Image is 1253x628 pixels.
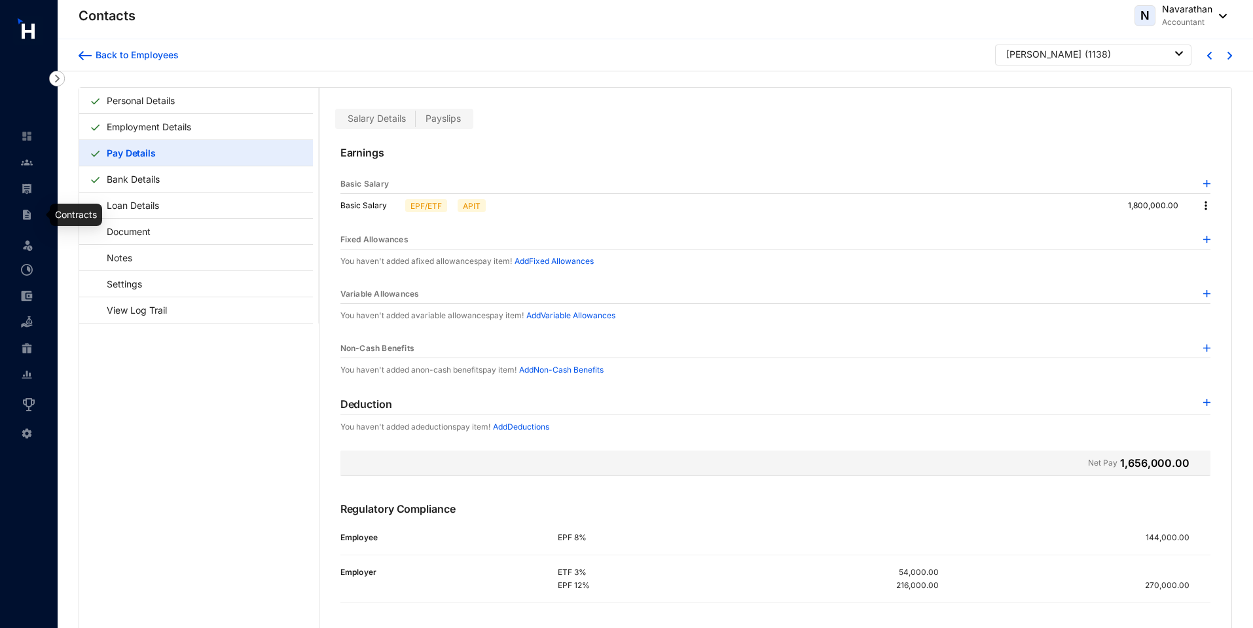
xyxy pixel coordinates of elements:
img: plus-blue.82faced185f92b6205e0ad2e478a7993.svg [1203,236,1210,243]
li: Reports [10,361,42,388]
img: contract-unselected.99e2b2107c0a7dd48938.svg [21,209,33,221]
p: Add Deductions [493,420,549,434]
a: Back to Employees [79,48,179,62]
a: Bank Details [101,166,165,193]
img: more.27664ee4a8faa814348e188645a3c1fc.svg [1199,199,1212,212]
img: plus-blue.82faced185f92b6205e0ad2e478a7993.svg [1203,399,1210,406]
div: [PERSON_NAME] [1006,48,1081,61]
li: Gratuity [10,335,42,361]
img: people-unselected.118708e94b43a90eceab.svg [21,157,33,168]
img: plus-blue.82faced185f92b6205e0ad2e478a7993.svg [1203,344,1210,352]
p: Net Pay [1088,455,1117,471]
img: report-unselected.e6a6b4230fc7da01f883.svg [21,369,33,380]
div: Back to Employees [92,48,179,62]
p: 216,000.00 [896,579,939,592]
img: payroll-unselected.b590312f920e76f0c668.svg [21,183,33,194]
img: settings-unselected.1febfda315e6e19643a1.svg [21,428,33,439]
p: APIT [463,200,481,212]
li: Payroll [10,175,42,202]
p: Add Variable Allowances [526,309,615,322]
a: Personal Details [101,87,180,114]
p: 1,656,000.00 [1120,455,1189,471]
p: Accountant [1162,16,1212,29]
img: time-attendance-unselected.8aad090b53826881fffb.svg [21,264,33,276]
li: Loan [10,309,42,335]
p: Non-Cash Benefits [340,342,414,355]
p: Add Fixed Allowances [515,255,594,268]
p: You haven't added a non-cash benefits pay item! [340,363,517,377]
p: Regulatory Compliance [340,501,1210,531]
img: gratuity-unselected.a8c340787eea3cf492d7.svg [21,342,33,354]
p: You haven't added a variable allowances pay item! [340,309,524,322]
p: EPF/ETF [410,200,442,212]
li: Time Attendance [10,257,42,283]
p: Employer [340,566,558,579]
p: Deduction [340,396,392,412]
p: Variable Allowances [340,287,420,301]
p: 1,800,000.00 [1128,199,1189,212]
img: dropdown-black.8e83cc76930a90b1a4fdb6d089b7bf3a.svg [1212,14,1227,18]
img: expense-unselected.2edcf0507c847f3e9e96.svg [21,290,33,302]
a: Employment Details [101,113,196,140]
a: Pay Details [101,139,161,166]
p: ETF 3% [558,566,748,579]
a: Settings [90,270,147,297]
li: Contracts [10,202,42,228]
img: logo [13,16,43,45]
p: Basic Salary [340,199,400,212]
img: loan-unselected.d74d20a04637f2d15ab5.svg [21,316,33,328]
span: N [1140,10,1150,22]
img: award_outlined.f30b2bda3bf6ea1bf3dd.svg [21,397,37,413]
p: Fixed Allowances [340,233,409,246]
p: Basic Salary [340,177,389,191]
p: EPF 12% [558,579,748,592]
p: 144,000.00 [1146,531,1210,544]
li: Home [10,123,42,149]
p: Navarathan [1162,3,1212,16]
img: arrow-backward-blue.96c47016eac47e06211658234db6edf5.svg [79,51,92,60]
p: Employee [340,531,558,544]
img: dropdown-black.8e83cc76930a90b1a4fdb6d089b7bf3a.svg [1175,51,1183,56]
p: 270,000.00 [1145,579,1210,592]
li: Contacts [10,149,42,175]
img: nav-icon-right.af6afadce00d159da59955279c43614e.svg [49,71,65,86]
p: ( 1138 ) [1085,48,1111,61]
img: chevron-left-blue.0fda5800d0a05439ff8ddef8047136d5.svg [1207,52,1212,60]
img: home-unselected.a29eae3204392db15eaf.svg [21,130,33,142]
p: 54,000.00 [899,566,939,579]
p: You haven't added a fixed allowances pay item! [340,255,512,268]
img: leave-unselected.2934df6273408c3f84d9.svg [21,238,34,251]
li: Expenses [10,283,42,309]
a: Loan Details [90,192,164,219]
a: Document [90,218,155,245]
img: plus-blue.82faced185f92b6205e0ad2e478a7993.svg [1203,180,1210,187]
p: You haven't added a deductions pay item! [340,420,490,434]
p: EPF 8% [558,531,748,544]
span: Salary Details [348,113,406,124]
p: Add Non-Cash Benefits [519,363,604,377]
img: plus-blue.82faced185f92b6205e0ad2e478a7993.svg [1203,290,1210,297]
img: chevron-right-blue.16c49ba0fe93ddb13f341d83a2dbca89.svg [1227,52,1232,60]
span: Payslips [426,113,461,124]
p: Contacts [79,7,136,25]
a: Notes [90,244,137,271]
p: Earnings [340,145,1210,175]
a: View Log Trail [90,297,172,323]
